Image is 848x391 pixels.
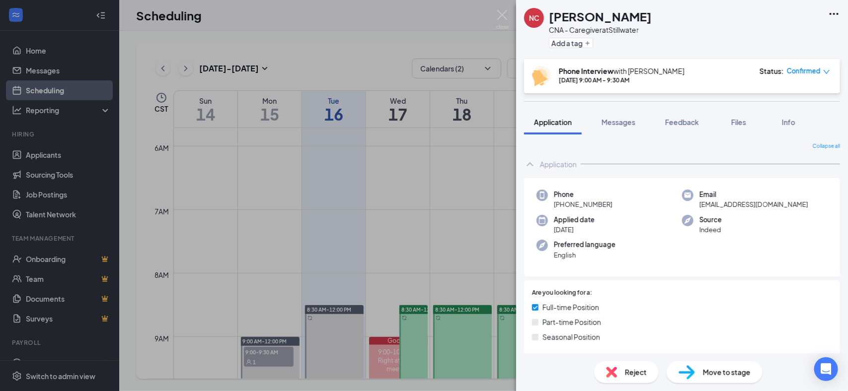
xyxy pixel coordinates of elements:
div: with [PERSON_NAME] [559,66,685,76]
div: [DATE] 9:00 AM - 9:30 AM [559,76,685,84]
div: Application [540,159,577,169]
span: [EMAIL_ADDRESS][DOMAIN_NAME] [699,199,808,209]
span: Phone [554,190,613,199]
span: down [823,68,830,75]
div: NC [529,13,540,23]
div: Status : [760,66,784,76]
span: Email [699,190,808,199]
div: Open Intercom Messenger [814,357,838,381]
span: Full-time Position [542,302,599,313]
span: Messages [602,118,635,127]
span: Indeed [699,225,722,235]
span: Move to stage [703,367,751,378]
svg: ChevronUp [524,158,536,170]
span: Seasonal Position [542,331,600,342]
span: Applied date [554,215,595,225]
span: Application [534,118,572,127]
span: Files [731,118,746,127]
span: Are you looking for a: [532,288,592,298]
span: Preferred language [554,240,616,250]
span: Info [782,118,795,127]
svg: Ellipses [828,8,840,20]
span: Feedback [665,118,699,127]
span: Collapse all [813,142,840,150]
span: Part-time Position [542,317,601,327]
span: [DATE] [554,225,595,235]
span: Confirmed [787,66,821,76]
span: English [554,250,616,260]
svg: Plus [585,40,591,46]
button: PlusAdd a tag [549,38,593,48]
h1: [PERSON_NAME] [549,8,652,25]
b: Phone Interview [559,66,614,75]
span: Reject [625,367,647,378]
div: CNA - Caregiver at Stillwater [549,25,652,35]
span: [PHONE_NUMBER] [554,199,613,209]
span: Source [699,215,722,225]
